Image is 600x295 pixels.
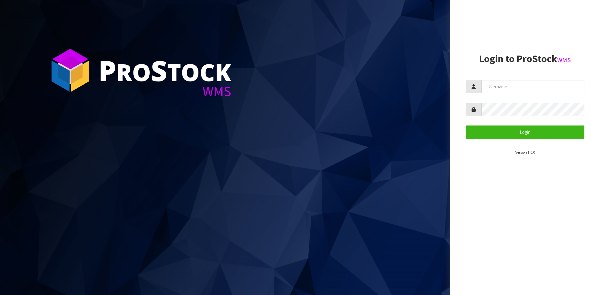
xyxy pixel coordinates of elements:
[47,47,94,94] img: ProStock Cube
[515,150,535,155] small: Version 1.0.0
[98,84,231,98] div: WMS
[98,56,231,84] div: ro tock
[557,56,571,64] small: WMS
[151,51,167,89] span: S
[466,53,584,64] h2: Login to ProStock
[481,80,584,93] input: Username
[466,125,584,139] button: Login
[98,51,116,89] span: P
